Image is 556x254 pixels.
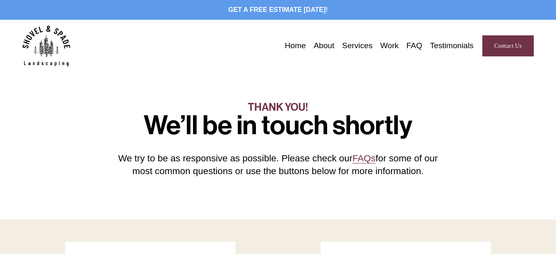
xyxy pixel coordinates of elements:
span: THANK YOU! [248,101,308,114]
a: Work [380,40,399,52]
a: FAQ [406,40,422,52]
a: FAQs [352,153,375,163]
p: We try to be as responsive as possible. Please check our for some of our most common questions or... [107,152,449,178]
a: Contact Us [482,35,534,57]
a: About [314,40,334,52]
img: Shovel &amp; Spade Landscaping [22,26,70,67]
a: Home [285,40,306,52]
a: Services [342,40,372,52]
h1: We’ll be in touch shortly [107,113,449,139]
a: Testimonials [430,40,474,52]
